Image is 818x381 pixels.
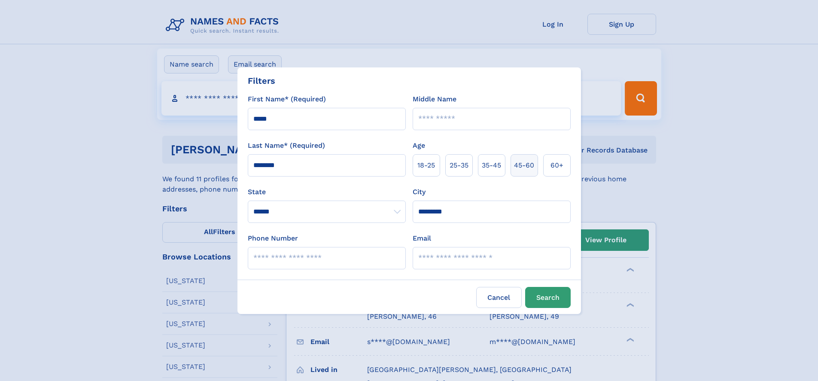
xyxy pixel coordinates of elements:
[248,187,406,197] label: State
[514,160,534,171] span: 45‑60
[450,160,468,171] span: 25‑35
[248,94,326,104] label: First Name* (Required)
[482,160,501,171] span: 35‑45
[413,233,431,244] label: Email
[476,287,522,308] label: Cancel
[248,140,325,151] label: Last Name* (Required)
[248,233,298,244] label: Phone Number
[413,94,456,104] label: Middle Name
[550,160,563,171] span: 60+
[248,74,275,87] div: Filters
[417,160,435,171] span: 18‑25
[413,187,426,197] label: City
[525,287,571,308] button: Search
[413,140,425,151] label: Age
